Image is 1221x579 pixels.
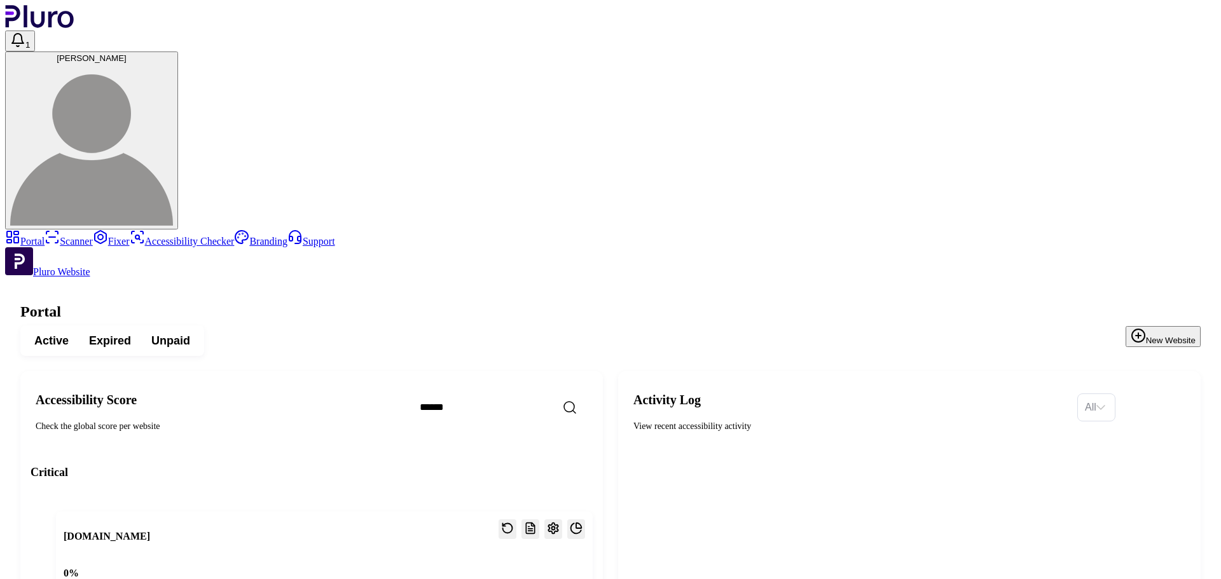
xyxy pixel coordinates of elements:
input: Search [410,394,628,421]
button: Open notifications, you have 1 new notifications [5,31,35,51]
a: Support [287,236,335,247]
aside: Sidebar menu [5,229,1216,278]
button: New Website [1126,326,1201,347]
h3: Critical [31,465,593,480]
img: zach sigal [10,63,173,226]
button: Active [24,329,79,352]
button: Unpaid [141,329,200,352]
h3: [DOMAIN_NAME] [64,529,150,543]
span: Expired [89,333,131,348]
a: Fixer [93,236,130,247]
div: Set sorting [1077,393,1115,421]
button: Open settings [544,519,562,538]
button: Open website overview [567,519,585,538]
h2: Activity Log [633,392,1067,407]
a: Open Pluro Website [5,266,90,277]
span: 1 [25,40,30,50]
div: View recent accessibility activity [633,420,1067,433]
button: [PERSON_NAME]zach sigal [5,51,178,229]
span: Unpaid [151,333,190,348]
button: Reset the cache [499,519,516,538]
h2: Accessibility Score [36,392,399,407]
span: Active [34,333,69,348]
a: Branding [234,236,287,247]
div: Check the global score per website [36,420,399,433]
a: Accessibility Checker [130,236,235,247]
button: Expired [79,329,141,352]
h1: Portal [20,303,1201,320]
button: Reports [521,519,539,538]
a: Logo [5,19,74,30]
span: [PERSON_NAME] [57,53,127,63]
a: Scanner [45,236,93,247]
a: Portal [5,236,45,247]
